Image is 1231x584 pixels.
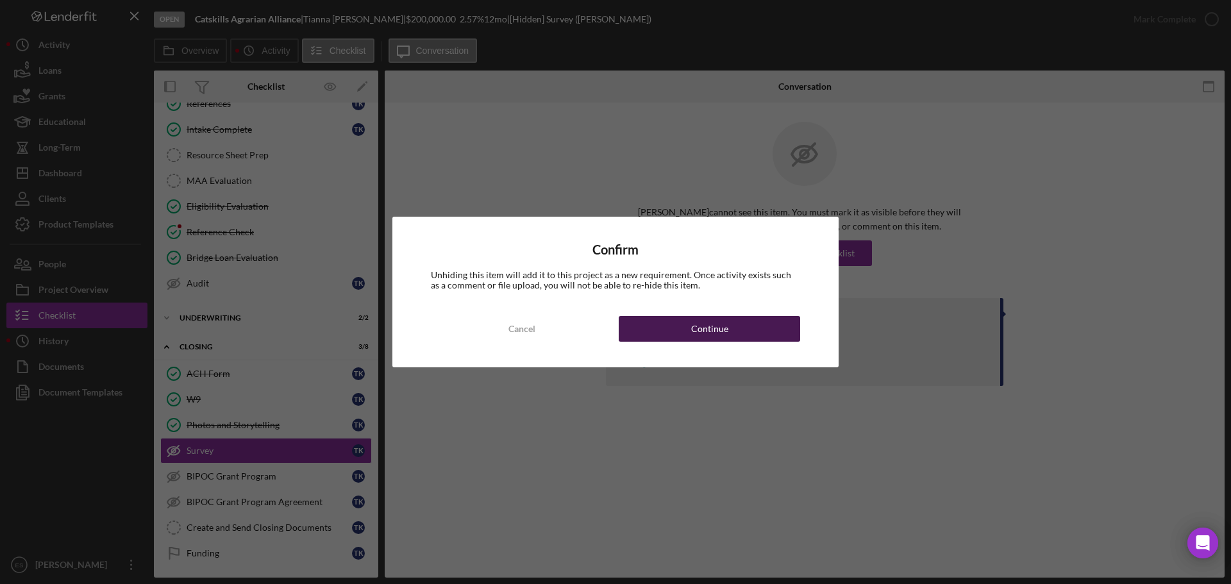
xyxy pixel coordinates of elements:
[431,270,800,290] div: Unhiding this item will add it to this project as a new requirement. Once activity exists such as...
[508,316,535,342] div: Cancel
[1187,528,1218,558] div: Open Intercom Messenger
[619,316,800,342] button: Continue
[431,316,612,342] button: Cancel
[431,242,800,257] h4: Confirm
[691,316,728,342] div: Continue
